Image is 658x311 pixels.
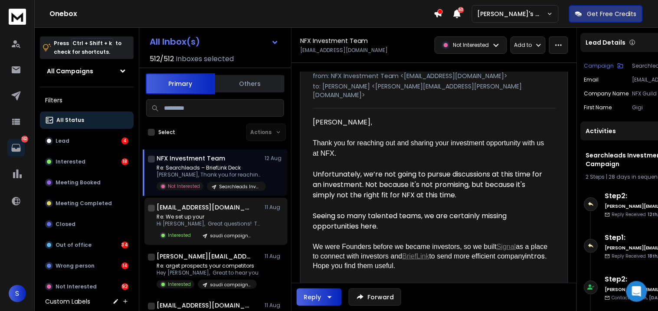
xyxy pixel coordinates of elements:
[45,297,90,306] h3: Custom Labels
[121,242,128,249] div: 34
[584,62,614,69] p: Campaign
[569,5,643,23] button: Get Free Credits
[56,262,95,269] p: Wrong person
[54,39,121,56] p: Press to check for shortcuts.
[121,158,128,165] div: 18
[157,252,252,261] h1: [PERSON_NAME][EMAIL_ADDRESS][DOMAIN_NAME]
[584,90,629,97] p: Company Name
[453,42,489,49] p: Not Interested
[157,164,261,171] p: Re: Searchleads – BriefLink Deck
[40,94,134,106] h3: Filters
[56,137,69,144] p: Lead
[157,203,252,212] h1: [EMAIL_ADDRESS][DOMAIN_NAME]
[157,213,261,220] p: Re: We set up your
[313,117,549,128] div: [PERSON_NAME]
[157,301,252,310] h1: [EMAIL_ADDRESS][DOMAIN_NAME]
[210,282,252,288] p: saudi campaign HealDNS
[297,288,342,306] button: Reply
[157,269,259,276] p: Hey [PERSON_NAME], Great to hear you
[626,281,647,302] div: Open Intercom Messenger
[586,173,605,180] span: 2 Steps
[40,62,134,80] button: All Campaigns
[265,155,284,162] p: 12 Aug
[313,243,497,250] span: We were Founders before we became investors, so we built
[514,42,532,49] p: Add to
[9,285,26,302] button: S
[265,204,284,211] p: 11 Aug
[40,132,134,150] button: Lead4
[402,252,429,260] a: BriefLink
[478,10,547,18] p: [PERSON_NAME]'s Workspace
[176,54,234,64] h3: Inboxes selected
[56,117,84,124] p: All Status
[121,262,128,269] div: 14
[370,118,372,126] span: ,
[121,283,128,290] div: 92
[157,220,261,227] p: Hi [PERSON_NAME], Great questions! The 30,000 refers
[157,154,225,163] h1: NFX Investment Team
[71,38,113,48] span: Ctrl + Shift + k
[40,278,134,295] button: Not Interested92
[143,33,286,50] button: All Inbox(s)
[21,136,28,143] p: 162
[56,200,112,207] p: Meeting Completed
[497,243,516,250] a: Signal
[56,179,101,186] p: Meeting Booked
[168,232,191,239] p: Interested
[40,195,134,212] button: Meeting Completed
[265,302,284,309] p: 11 Aug
[56,221,75,228] p: Closed
[219,183,261,190] p: Searchleads Investment Campaign
[40,257,134,275] button: Wrong person14
[586,38,626,47] p: Lead Details
[313,169,544,200] font: Unfortunately, we’re not going to pursue discussions at this time for an investment. Not because ...
[56,242,92,249] p: Out of office
[265,253,284,260] p: 11 Aug
[584,62,624,69] button: Campaign
[210,232,252,239] p: saudi campaign HealDNS
[584,76,599,83] p: Email
[150,37,200,46] h1: All Inbox(s)
[587,10,637,18] p: Get Free Credits
[584,104,612,111] p: First Name
[168,183,200,190] p: Not Interested
[9,9,26,25] img: logo
[313,211,508,231] font: Seeing so many talented teams, we are certainly missing opportunities here.
[349,288,401,306] button: Forward
[157,262,259,269] p: Re: arget prospects your competitors
[121,137,128,144] div: 4
[215,74,285,93] button: Others
[40,174,134,191] button: Meeting Booked
[300,47,388,54] p: [EMAIL_ADDRESS][DOMAIN_NAME]
[313,139,546,157] span: Thank you for reaching out and sharing your investment opportunity with us at NFX.
[458,7,464,13] span: 50
[168,281,191,288] p: Interested
[300,36,368,45] h1: NFX Investment Team
[7,139,25,157] a: 162
[304,293,321,301] div: Reply
[313,82,556,99] p: to: [PERSON_NAME] <[PERSON_NAME][EMAIL_ADDRESS][PERSON_NAME][DOMAIN_NAME]>
[150,54,174,64] span: 512 / 512
[40,236,134,254] button: Out of office34
[56,283,97,290] p: Not Interested
[40,111,134,129] button: All Status
[56,158,85,165] p: Interested
[47,67,93,75] h1: All Campaigns
[157,171,261,178] p: [PERSON_NAME], Thank you for reaching
[313,251,549,271] span: intros
[49,9,434,19] h1: Onebox
[40,153,134,170] button: Interested18
[158,129,175,136] label: Select
[429,252,526,260] font: to send more efficient company
[40,216,134,233] button: Closed
[146,73,215,94] button: Primary
[313,72,556,80] p: from: NFX Investment Team <[EMAIL_ADDRESS][DOMAIN_NAME]>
